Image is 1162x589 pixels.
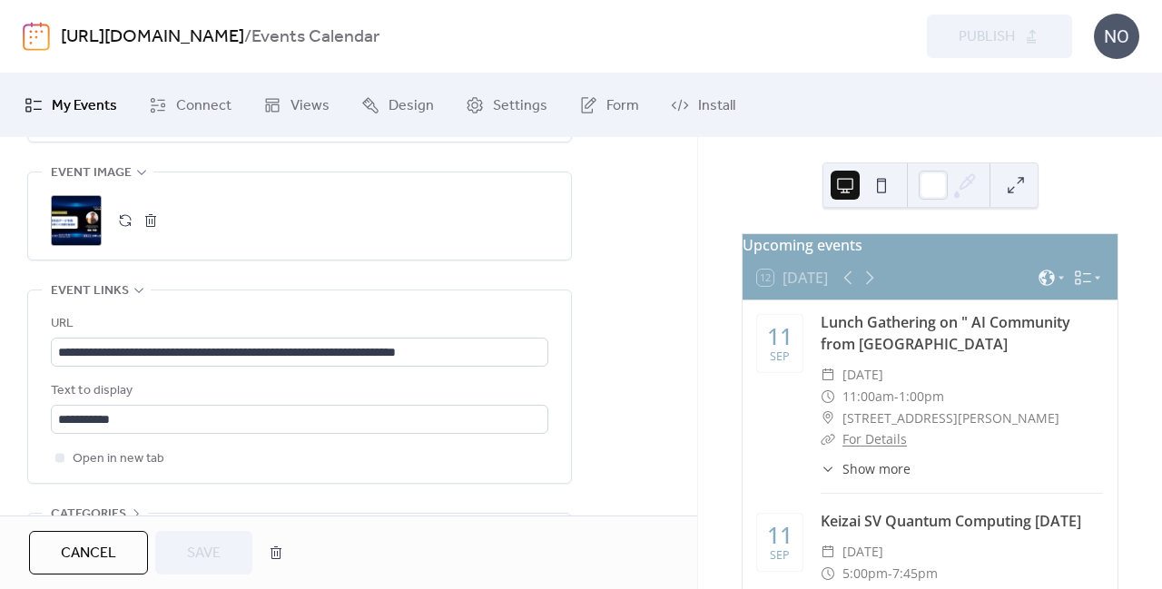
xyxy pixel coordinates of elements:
[176,95,231,117] span: Connect
[51,313,545,335] div: URL
[888,563,892,584] span: -
[821,563,835,584] div: ​
[452,81,561,130] a: Settings
[821,312,1070,354] a: Lunch Gathering on " AI Community from [GEOGRAPHIC_DATA]
[51,280,129,302] span: Event links
[135,81,245,130] a: Connect
[698,95,735,117] span: Install
[29,531,148,574] button: Cancel
[892,563,938,584] span: 7:45pm
[51,162,132,184] span: Event image
[894,386,899,407] span: -
[606,95,639,117] span: Form
[842,386,894,407] span: 11:00am
[821,428,835,450] div: ​
[842,563,888,584] span: 5:00pm
[821,459,911,478] button: ​Show more
[389,95,434,117] span: Design
[51,504,126,525] span: Categories
[842,430,907,447] a: For Details
[842,407,1059,429] span: [STREET_ADDRESS][PERSON_NAME]
[566,81,653,130] a: Form
[52,95,117,117] span: My Events
[250,81,343,130] a: Views
[842,459,911,478] span: Show more
[1094,14,1139,59] div: NO
[899,386,944,407] span: 1:00pm
[821,364,835,386] div: ​
[770,351,790,363] div: Sep
[290,95,330,117] span: Views
[28,514,571,552] div: •••
[821,459,835,478] div: ​
[821,541,835,563] div: ​
[842,364,883,386] span: [DATE]
[348,81,448,130] a: Design
[767,524,793,546] div: 11
[821,386,835,407] div: ​
[51,195,102,246] div: ;
[657,81,749,130] a: Install
[821,407,835,429] div: ​
[244,20,251,54] b: /
[61,20,244,54] a: [URL][DOMAIN_NAME]
[51,380,545,402] div: Text to display
[251,20,379,54] b: Events Calendar
[493,95,547,117] span: Settings
[842,541,883,563] span: [DATE]
[73,448,164,470] span: Open in new tab
[743,234,1118,256] div: Upcoming events
[61,543,116,564] span: Cancel
[767,325,793,348] div: 11
[23,22,50,51] img: logo
[770,550,790,562] div: Sep
[11,81,131,130] a: My Events
[821,511,1081,531] a: Keizai SV Quantum Computing [DATE]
